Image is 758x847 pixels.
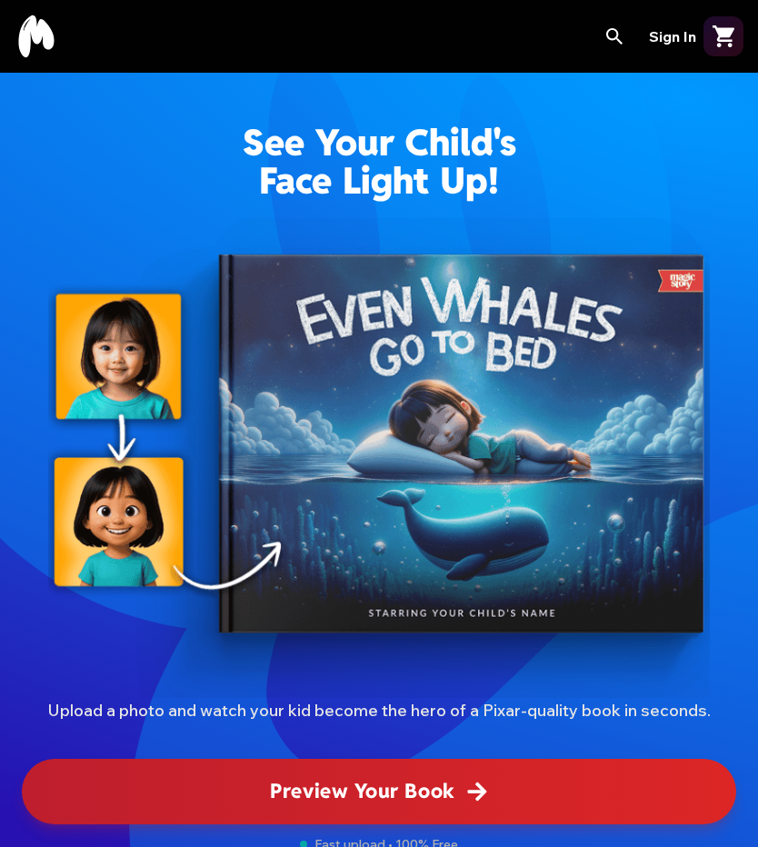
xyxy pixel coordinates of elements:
img: Even Whales Go to Bed book cover [22,218,736,698]
span: Preview Your Book [270,776,454,806]
button: Sign In [649,25,696,47]
span: Face Light Up! [106,162,652,200]
p: Upload a photo and watch your kid become the hero of a Pixar-quality book in seconds. [22,698,736,759]
button: Open cart [703,16,743,56]
span: See Your Child's [106,124,652,162]
button: Get free avatar - Upload a photo to create a custom avatar for your child [22,759,736,824]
